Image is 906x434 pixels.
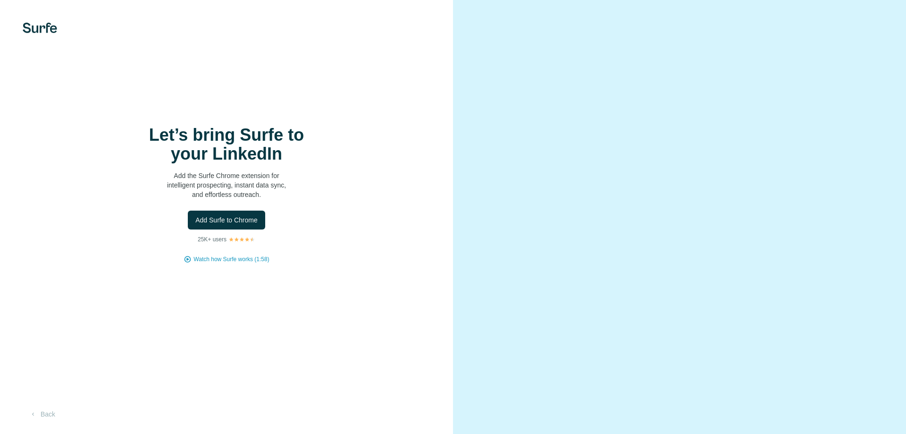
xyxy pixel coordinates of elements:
[228,237,255,242] img: Rating Stars
[193,255,269,264] button: Watch how Surfe works (1:58)
[198,235,226,244] p: 25K+ users
[195,215,258,225] span: Add Surfe to Chrome
[188,211,265,230] button: Add Surfe to Chrome
[132,126,321,163] h1: Let’s bring Surfe to your LinkedIn
[23,23,57,33] img: Surfe's logo
[23,406,62,423] button: Back
[132,171,321,199] p: Add the Surfe Chrome extension for intelligent prospecting, instant data sync, and effortless out...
